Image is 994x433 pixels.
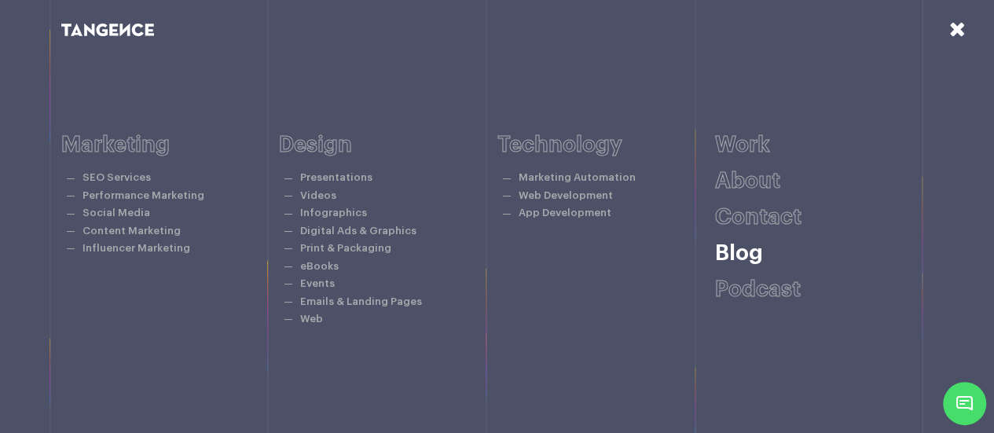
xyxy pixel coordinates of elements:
a: Digital Ads & Graphics [300,226,416,236]
a: Performance Marketing [83,190,204,200]
a: Emails & Landing Pages [300,296,422,306]
a: Infographics [300,207,367,218]
a: Influencer Marketing [83,243,190,253]
a: Marketing Automation [519,172,636,182]
a: Presentations [300,172,372,182]
a: Content Marketing [83,226,181,236]
a: Contact [715,206,801,228]
h6: Design [279,133,497,157]
a: eBooks [300,261,339,271]
a: About [715,170,780,192]
a: Web [300,314,323,324]
a: Videos [300,190,336,200]
a: Blog [715,242,763,264]
a: Podcast [715,278,801,300]
a: Events [300,278,335,288]
a: Work [715,134,770,156]
h6: Technology [497,133,716,157]
h6: Marketing [61,133,280,157]
span: Chat Widget [943,382,986,425]
a: App Development [519,207,611,218]
a: SEO Services [83,172,151,182]
a: Social Media [83,207,150,218]
a: Print & Packaging [300,243,391,253]
a: Web Development [519,190,613,200]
